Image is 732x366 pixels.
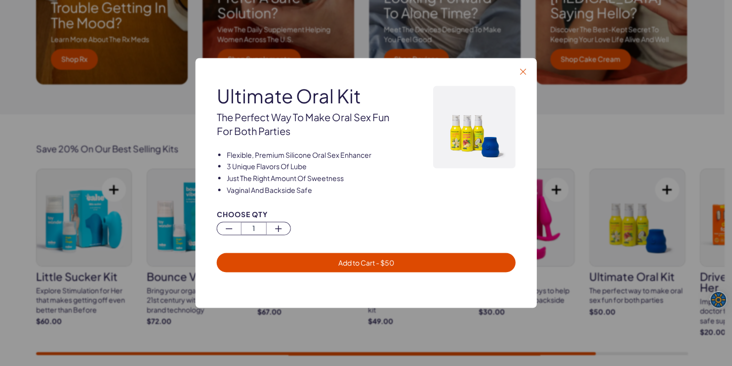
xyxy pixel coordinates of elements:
div: Choose Qty [217,211,516,218]
li: 3 unique flavors of lube [227,162,406,172]
div: ultimate oral kit [217,86,406,106]
span: - $ 50 [375,258,394,267]
div: The perfect way to make oral sex fun for both parties [217,110,406,138]
img: Default Title [433,86,516,168]
span: 1 [242,223,266,234]
li: Vaginal and backside safe [227,185,406,195]
span: Add to Cart [338,258,394,267]
button: Add to Cart - $50 [217,253,516,273]
li: Just the right amount of sweetness [227,173,406,183]
li: Flexible, premium silicone oral sex enhancer [227,150,406,160]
